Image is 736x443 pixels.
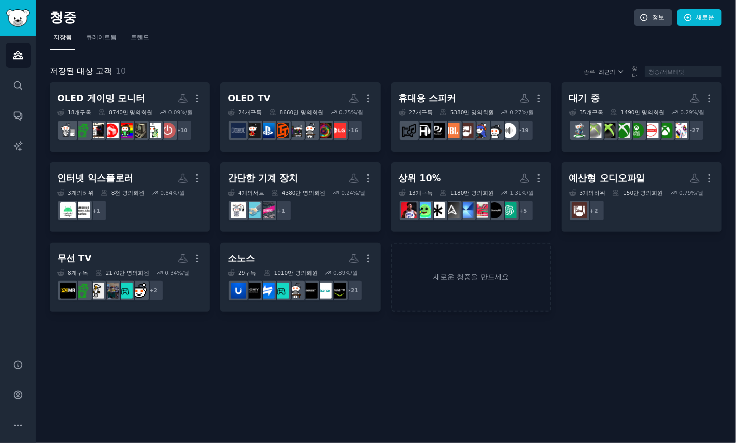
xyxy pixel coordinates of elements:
font: OLED 게이밍 모니터 [57,93,145,103]
img: LG_유저허브 [330,123,346,138]
font: 4 [238,190,242,196]
font: 개의 [583,190,594,196]
font: 0.84 [160,190,172,196]
img: 하드웨어 [146,123,161,138]
font: 18 [68,109,74,115]
img: 피씨마스터레이스 [60,283,76,299]
font: 3 [580,190,583,196]
font: 최근의 [599,69,616,75]
font: 0.27 [509,109,521,115]
font: 회원 [483,190,494,196]
font: 구독 [245,270,257,276]
font: OLED TV [228,93,270,103]
img: 피씨빌드 [89,123,104,138]
img: 아수스 [444,202,460,218]
font: 회원 [141,109,152,115]
img: 보스 [302,283,318,299]
img: 엑스박스게이머 [614,123,630,138]
img: 울트라와이드마스터레이스 [231,123,246,138]
font: 회원 [138,270,149,276]
font: 인터넷 익스플로러 [57,173,133,183]
a: 소노스29구독​1010만 명의회원0.89%/월+21쉴드안드로이드TV하이센스보스기술 지원OLED_게이밍하드웨어 스왑브라비아유비퀴티 [220,243,380,312]
img: 게임룸 [103,283,119,299]
img: 노름 [117,123,133,138]
font: 개의 [71,190,82,196]
img: 홈시어터 [572,202,587,218]
a: 저장됨 [50,29,75,50]
img: 오디오 [501,123,517,138]
font: 5380만 명의 [450,109,483,115]
img: 스노우피크 [430,202,445,218]
font: 10 [180,127,188,133]
font: 10 [116,66,126,76]
font: + [519,208,523,214]
font: 트렌드 [131,34,149,41]
img: 가젯 [231,202,246,218]
font: 회원 [653,109,664,115]
font: + [277,208,281,214]
font: 1.31 [509,190,521,196]
font: 새로운 청중을 만드세요 [433,273,509,281]
font: + [590,208,595,214]
img: 갤럭시A50 [74,202,90,218]
img: 피씨게이밍 [288,123,303,138]
img: 빌드APC [60,123,76,138]
img: 리누스테크팁스 [273,123,289,138]
a: 인터넷 익스플로러3개의하위8천 명의회원0.84%/월+1갤럭시A50안드로이드 디자인 [50,162,210,232]
img: GummySearch 로고 [6,9,30,27]
font: 회원 [306,270,318,276]
img: 취미 게임 개발 [415,202,431,218]
img: 게임 수집 [131,283,147,299]
img: 안드로이드 디자인 [60,202,76,218]
font: 개 [245,109,251,115]
font: 종류 [584,69,596,75]
font: 저장된 대상 고객 [50,66,112,76]
font: 0.24 [342,190,353,196]
font: 구독 [80,109,91,115]
font: 0.34 [165,270,177,276]
font: 16 [351,127,358,133]
img: 코스트코 [245,123,261,138]
font: %/월 [346,270,358,276]
img: 엑스박스원 [657,123,673,138]
font: 0.25 [339,109,351,115]
img: 데스크셋업 [103,123,119,138]
font: 구독 [592,109,603,115]
font: 회원 [483,109,494,115]
font: %/월 [177,270,190,276]
img: 빌드앱세일즈 [160,123,176,138]
font: 2 [595,208,598,214]
font: 구독 [421,190,433,196]
font: 19 [522,127,529,133]
font: 개 [74,109,80,115]
font: 개 [71,270,77,276]
font: 8740만 명의 [109,109,141,115]
img: 채팅GPT [501,202,517,218]
img: 기술 지원 [302,123,318,138]
img: 하드웨어 스왑 [259,283,275,299]
img: NBALive_Mobile [401,202,417,218]
img: 헤드폰어드바이스 [472,123,488,138]
a: OLED 게이밍 모니터18개구독8740만 명의회원0.09%/월+10빌드앱세일즈하드웨어빌드APCMonitors노름데스크셋업피씨빌드전투 기지빌드APC [50,82,210,152]
font: 35 [580,109,586,115]
a: 예산형 오디오파일3개의하위150만 명의회원0.79%/월+2홈시어터 [562,162,722,232]
a: 간단한 기계 장치4개의서브4380만 명의회원0.24%/월+1기술 뉴스기술가젯 [220,162,380,232]
img: 스탠비미 [487,202,502,218]
font: 27 [692,127,700,133]
font: 구독 [421,109,433,115]
font: 하위 [82,190,94,196]
font: 1 [281,208,285,214]
font: 0.79 [679,190,691,196]
img: Xbox 시리즈 S [671,123,687,138]
button: 최근의 [599,68,625,75]
a: 대기 중35개구독1490만 명의회원0.29%/월+27Xbox 시리즈 S엑스박스원엑스박스 시리즈 X엑스박스 게임패스엑스박스게이머엑스박스엑스박스360Xbox 지원 [562,82,722,152]
font: 찾다 [632,65,637,78]
font: %/월 [522,109,534,115]
img: 빌드APCMonitors [131,123,147,138]
img: 기술 뉴스 [259,202,275,218]
font: %/월 [180,109,193,115]
font: 개 [416,109,421,115]
img: 플레이스테이션 [259,123,275,138]
img: AVexchange [401,123,417,138]
font: 150만 명의 [623,190,652,196]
